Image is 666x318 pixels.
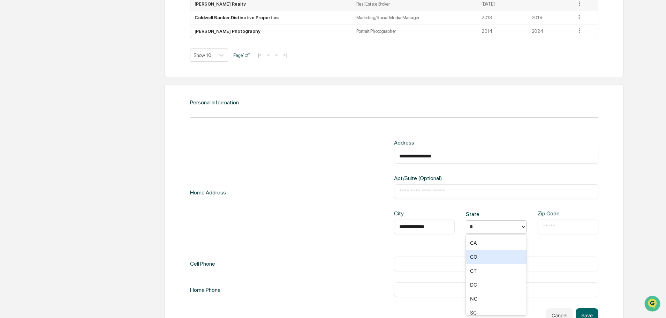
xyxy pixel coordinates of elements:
button: Start new chat [119,56,127,64]
button: < [265,52,272,58]
div: Personal Information [190,99,239,106]
span: Page 1 of 1 [233,52,251,58]
td: Marketing/Social Media Manager [352,11,477,25]
div: We're available if you need us! [24,60,88,66]
div: Address [394,139,486,146]
p: How can we help? [7,15,127,26]
span: Pylon [69,118,84,124]
button: >| [281,52,289,58]
td: [PERSON_NAME] Photography [190,24,352,38]
div: NC [466,292,527,306]
div: Home Phone [190,282,221,297]
div: 🖐️ [7,89,13,94]
div: Cell Phone [190,257,215,271]
div: Home Address [190,139,226,245]
div: 🔎 [7,102,13,108]
div: DC [466,278,527,292]
td: 2019 [528,11,572,25]
img: 1746055101610-c473b297-6a78-478c-a979-82029cc54cd1 [7,53,20,66]
div: CT [466,264,527,278]
iframe: Open customer support [644,295,663,314]
a: 🗄️Attestations [48,85,89,98]
div: City [394,210,421,217]
div: Apt/Suite (Optional) [394,175,486,182]
button: > [273,52,280,58]
td: 2014 [477,24,528,38]
a: 🔎Data Lookup [4,98,47,111]
span: Preclearance [14,88,45,95]
div: State [466,211,493,217]
button: |< [256,52,264,58]
div: Zip Code [538,210,565,217]
td: 2024 [528,24,572,38]
td: 2018 [477,11,528,25]
div: CO [466,250,527,264]
div: 🗄️ [51,89,56,94]
a: Powered byPylon [49,118,84,124]
td: Coldwell Banker Distinctive Properties [190,11,352,25]
span: Attestations [58,88,86,95]
div: Start new chat [24,53,114,60]
span: Data Lookup [14,101,44,108]
a: 🖐️Preclearance [4,85,48,98]
td: Portrait Photographer [352,24,477,38]
div: CA [466,236,527,250]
